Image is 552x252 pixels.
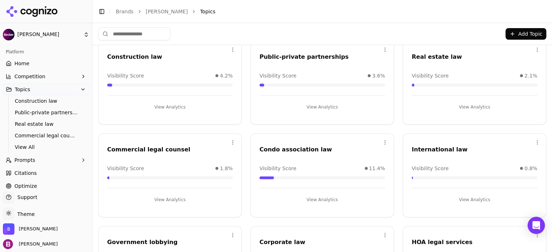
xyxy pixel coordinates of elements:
span: 11.4% [369,165,385,172]
div: Government lobbying [107,238,233,247]
a: [PERSON_NAME] [146,8,188,15]
div: Construction law [107,53,233,61]
button: View Analytics [259,194,385,205]
span: Topics [15,86,30,93]
span: Commercial legal counsel [15,132,78,139]
span: Optimize [14,182,37,190]
span: 0.8% [524,165,537,172]
span: Competition [14,73,45,80]
button: Topics [3,84,89,95]
button: Prompts [3,154,89,166]
button: View Analytics [259,101,385,113]
span: Visibility Score [107,165,144,172]
span: Theme [14,211,35,217]
a: Real estate law [12,119,80,129]
span: 3.6% [372,72,385,79]
span: Public-private partnerships [15,109,78,116]
span: Topics [200,8,215,15]
span: Visibility Score [412,165,448,172]
a: Brands [116,9,133,14]
a: Optimize [3,180,89,192]
button: Add Topic [505,28,546,40]
span: 1.8% [220,165,233,172]
span: 2.1% [524,72,537,79]
div: Corporate law [259,238,385,247]
span: Support [14,194,37,201]
span: 4.2% [220,72,233,79]
span: [PERSON_NAME] [17,31,80,38]
span: Home [14,60,29,67]
img: Becker [3,239,13,249]
div: Platform [3,46,89,58]
button: Competition [3,71,89,82]
a: Citations [3,167,89,179]
div: Real estate law [412,53,537,61]
a: Commercial legal counsel [12,131,80,141]
a: Public-private partnerships [12,107,80,118]
button: Open organization switcher [3,223,58,235]
span: Becker [19,226,58,232]
a: Construction law [12,96,80,106]
div: Commercial legal counsel [107,145,233,154]
span: [PERSON_NAME] [16,241,58,247]
span: Visibility Score [412,72,448,79]
div: HOA legal services [412,238,537,247]
a: View All [12,142,80,152]
span: Real estate law [15,120,78,128]
button: View Analytics [412,194,537,205]
span: Prompts [14,156,35,164]
div: Condo association law [259,145,385,154]
img: Becker [3,29,14,40]
span: Citations [14,169,37,177]
span: Visibility Score [259,72,296,79]
button: View Analytics [107,101,233,113]
span: Visibility Score [107,72,144,79]
div: Public-private partnerships [259,53,385,61]
img: Becker [3,223,14,235]
button: View Analytics [412,101,537,113]
span: View All [15,143,78,151]
span: Construction law [15,97,78,105]
div: Open Intercom Messenger [527,217,545,234]
button: View Analytics [107,194,233,205]
a: Home [3,58,89,69]
span: Visibility Score [259,165,296,172]
div: International law [412,145,537,154]
button: Open user button [3,239,58,249]
nav: breadcrumb [116,8,532,15]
